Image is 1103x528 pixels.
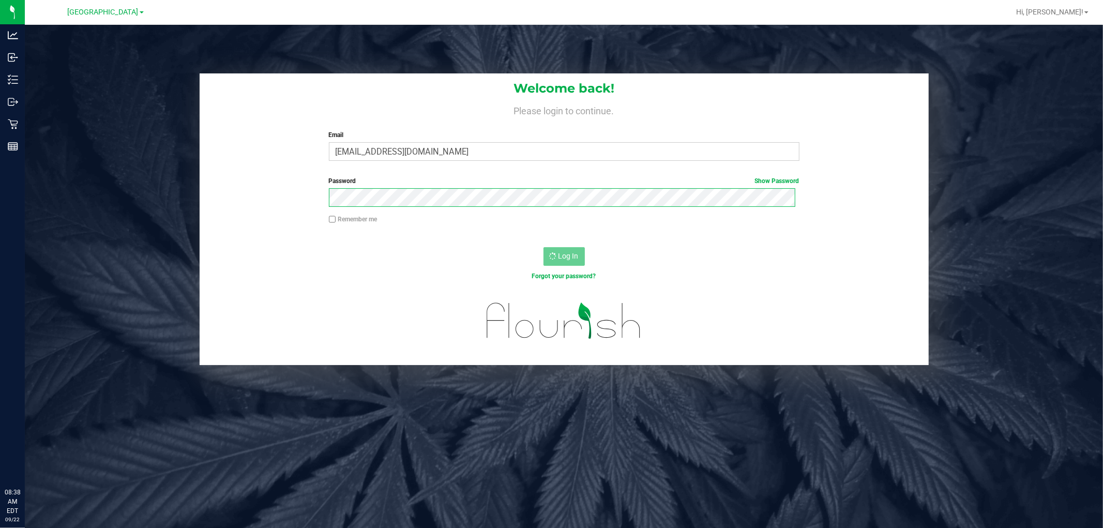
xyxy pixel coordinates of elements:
inline-svg: Retail [8,119,18,129]
inline-svg: Reports [8,141,18,152]
a: Forgot your password? [532,273,596,280]
span: Log In [558,252,579,260]
inline-svg: Inbound [8,52,18,63]
inline-svg: Analytics [8,30,18,40]
h4: Please login to continue. [200,103,929,116]
inline-svg: Outbound [8,97,18,107]
p: 09/22 [5,516,20,523]
button: Log In [543,247,585,266]
span: [GEOGRAPHIC_DATA] [68,8,139,17]
a: Show Password [755,177,799,185]
input: Remember me [329,216,336,223]
img: flourish_logo.svg [473,292,655,350]
inline-svg: Inventory [8,74,18,85]
h1: Welcome back! [200,82,929,95]
p: 08:38 AM EDT [5,488,20,516]
label: Email [329,130,799,140]
span: Hi, [PERSON_NAME]! [1016,8,1083,16]
label: Remember me [329,215,377,224]
span: Password [329,177,356,185]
